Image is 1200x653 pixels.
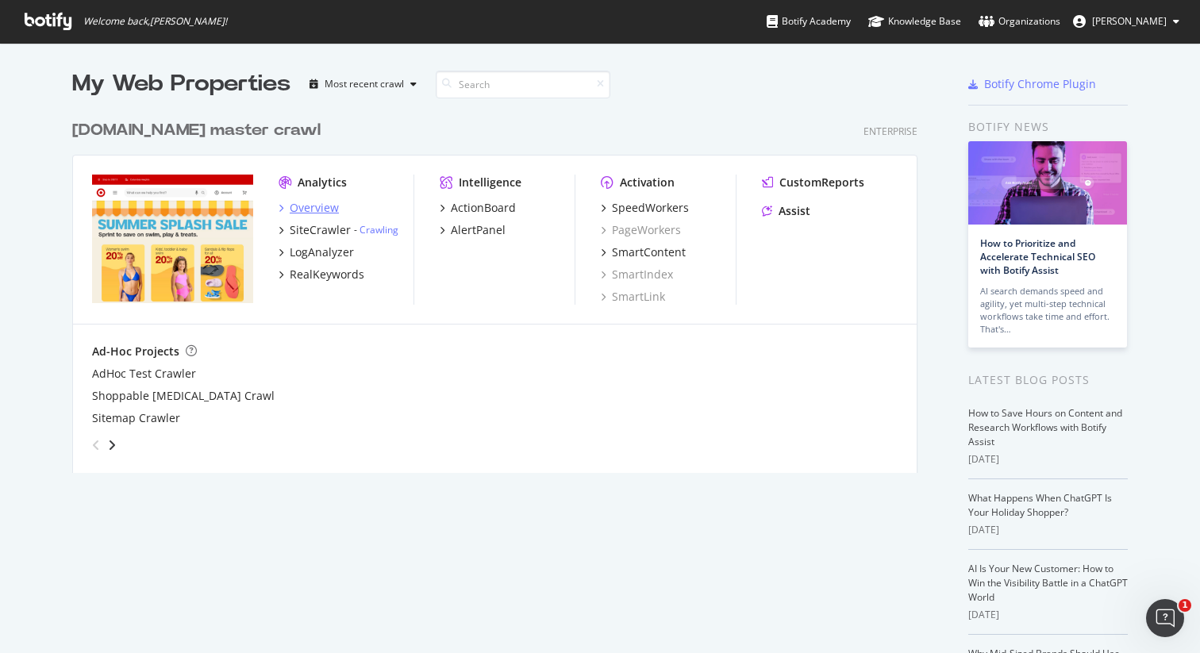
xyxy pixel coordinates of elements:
[863,125,917,138] div: Enterprise
[451,200,516,216] div: ActionBoard
[290,267,364,282] div: RealKeywords
[72,100,930,473] div: grid
[980,285,1115,336] div: AI search demands speed and agility, yet multi-step technical workflows take time and effort. Tha...
[83,15,227,28] span: Welcome back, [PERSON_NAME] !
[968,608,1128,622] div: [DATE]
[968,491,1112,519] a: What Happens When ChatGPT Is Your Holiday Shopper?
[620,175,675,190] div: Activation
[1179,599,1191,612] span: 1
[290,200,339,216] div: Overview
[779,175,864,190] div: CustomReports
[601,289,665,305] a: SmartLink
[767,13,851,29] div: Botify Academy
[968,523,1128,537] div: [DATE]
[303,71,423,97] button: Most recent crawl
[868,13,961,29] div: Knowledge Base
[968,76,1096,92] a: Botify Chrome Plugin
[612,200,689,216] div: SpeedWorkers
[92,366,196,382] a: AdHoc Test Crawler
[968,562,1128,604] a: AI Is Your New Customer: How to Win the Visibility Battle in a ChatGPT World
[601,267,673,282] a: SmartIndex
[290,244,354,260] div: LogAnalyzer
[354,223,398,236] div: -
[612,244,686,260] div: SmartContent
[279,244,354,260] a: LogAnalyzer
[968,141,1127,225] img: How to Prioritize and Accelerate Technical SEO with Botify Assist
[72,119,327,142] a: [DOMAIN_NAME] master crawl
[92,410,180,426] a: Sitemap Crawler
[279,222,398,238] a: SiteCrawler- Crawling
[360,223,398,236] a: Crawling
[440,222,506,238] a: AlertPanel
[1060,9,1192,34] button: [PERSON_NAME]
[762,175,864,190] a: CustomReports
[979,13,1060,29] div: Organizations
[762,203,810,219] a: Assist
[298,175,347,190] div: Analytics
[968,371,1128,389] div: Latest Blog Posts
[92,175,253,303] img: www.target.com
[72,68,290,100] div: My Web Properties
[1092,14,1167,28] span: Liam Robinson
[451,222,506,238] div: AlertPanel
[968,118,1128,136] div: Botify news
[601,222,681,238] a: PageWorkers
[279,200,339,216] a: Overview
[459,175,521,190] div: Intelligence
[984,76,1096,92] div: Botify Chrome Plugin
[436,71,610,98] input: Search
[779,203,810,219] div: Assist
[106,437,117,453] div: angle-right
[86,432,106,458] div: angle-left
[325,79,404,89] div: Most recent crawl
[440,200,516,216] a: ActionBoard
[968,406,1122,448] a: How to Save Hours on Content and Research Workflows with Botify Assist
[968,452,1128,467] div: [DATE]
[290,222,351,238] div: SiteCrawler
[601,244,686,260] a: SmartContent
[92,344,179,359] div: Ad-Hoc Projects
[92,388,275,404] a: Shoppable [MEDICAL_DATA] Crawl
[1146,599,1184,637] iframe: Intercom live chat
[279,267,364,282] a: RealKeywords
[72,119,321,142] div: [DOMAIN_NAME] master crawl
[980,236,1095,277] a: How to Prioritize and Accelerate Technical SEO with Botify Assist
[601,200,689,216] a: SpeedWorkers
